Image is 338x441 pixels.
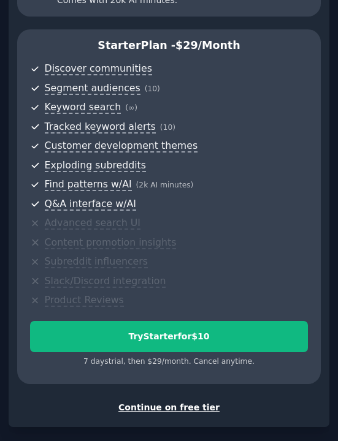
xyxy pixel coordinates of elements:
[45,236,177,249] span: Content promotion insights
[45,255,148,268] span: Subreddit influencers
[45,217,140,230] span: Advanced search UI
[45,101,121,114] span: Keyword search
[125,104,137,112] span: ( ∞ )
[31,330,307,343] div: Try Starter for $10
[17,401,321,414] div: Continue on free tier
[45,62,152,75] span: Discover communities
[45,82,140,95] span: Segment audiences
[45,294,124,307] span: Product Reviews
[175,39,240,51] span: $ 29 /month
[136,181,194,189] span: ( 2k AI minutes )
[45,159,146,172] span: Exploding subreddits
[45,140,198,153] span: Customer development themes
[45,178,132,191] span: Find patterns w/AI
[160,123,175,132] span: ( 10 )
[45,198,136,211] span: Q&A interface w/AI
[30,356,308,367] div: 7 days trial, then $ 29 /month . Cancel anytime.
[30,38,308,53] p: Starter Plan -
[30,321,308,352] button: TryStarterfor$10
[45,121,156,134] span: Tracked keyword alerts
[145,85,160,93] span: ( 10 )
[45,275,166,288] span: Slack/Discord integration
